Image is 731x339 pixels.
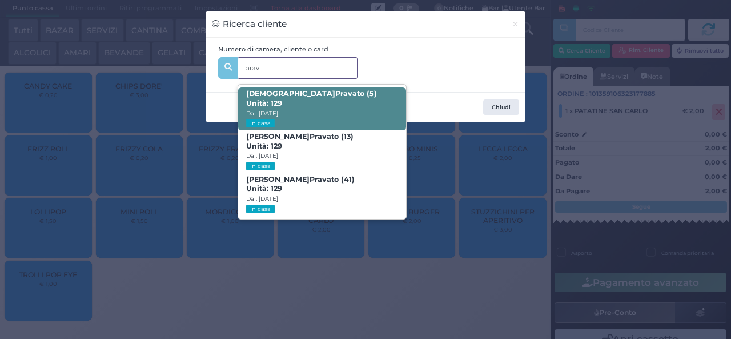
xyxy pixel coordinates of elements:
[246,195,278,202] small: Dal: [DATE]
[505,11,525,37] button: Chiudi
[246,89,377,107] b: [DEMOGRAPHIC_DATA] ato (5)
[483,99,519,115] button: Chiudi
[238,57,358,79] input: Es. 'Mario Rossi', '220' o '108123234234'
[218,45,328,54] label: Numero di camera, cliente o card
[310,132,327,141] strong: Prav
[246,205,274,213] small: In casa
[246,142,282,151] span: Unità: 129
[246,110,278,117] small: Dal: [DATE]
[310,175,327,184] strong: Prav
[246,152,278,159] small: Dal: [DATE]
[246,119,274,127] small: In casa
[246,175,355,193] b: [PERSON_NAME] ato (41)
[212,18,287,31] h3: Ricerca cliente
[335,89,352,98] strong: Prav
[246,184,282,194] span: Unità: 129
[246,99,282,109] span: Unità: 129
[246,162,274,170] small: In casa
[512,18,519,30] span: ×
[246,132,354,150] b: [PERSON_NAME] ato (13)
